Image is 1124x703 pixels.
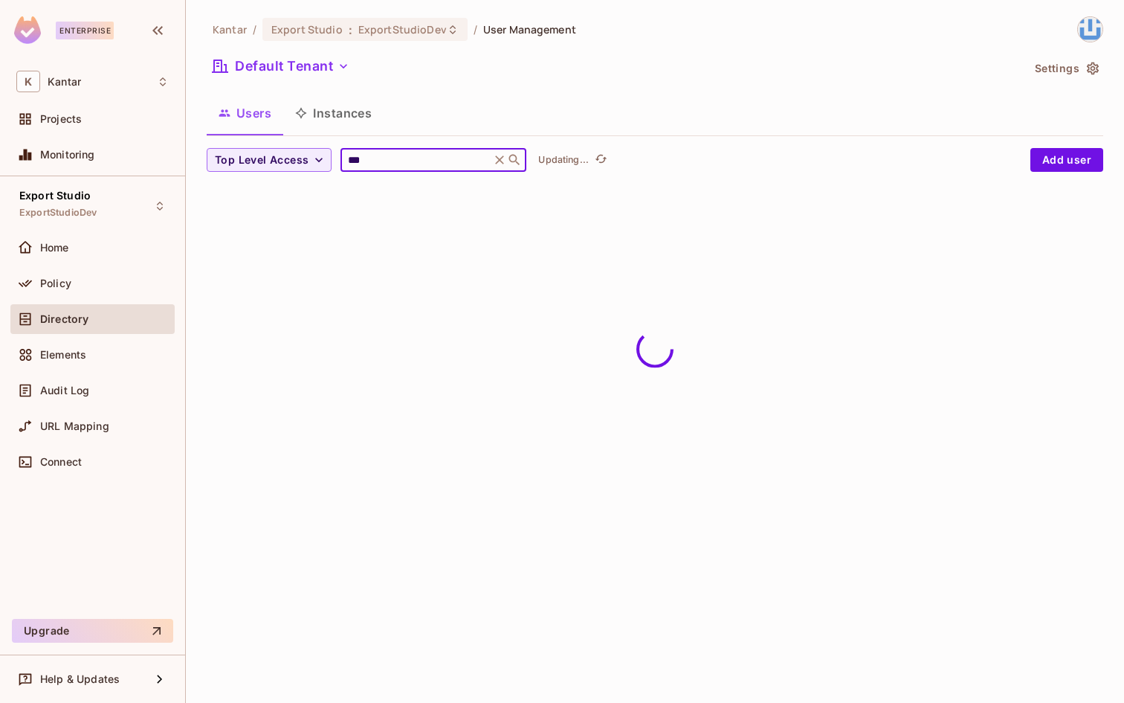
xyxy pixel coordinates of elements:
[40,420,109,432] span: URL Mapping
[40,673,120,685] span: Help & Updates
[56,22,114,39] div: Enterprise
[474,22,477,36] li: /
[40,456,82,468] span: Connect
[40,349,86,361] span: Elements
[538,154,589,166] p: Updating...
[40,277,71,289] span: Policy
[1078,17,1102,42] img: ramanesh.pv@kantar.com
[253,22,256,36] li: /
[16,71,40,92] span: K
[358,22,447,36] span: ExportStudioDev
[40,113,82,125] span: Projects
[19,207,97,219] span: ExportStudioDev
[40,149,95,161] span: Monitoring
[207,148,332,172] button: Top Level Access
[1030,148,1103,172] button: Add user
[483,22,576,36] span: User Management
[1029,57,1103,80] button: Settings
[207,94,283,132] button: Users
[207,54,355,78] button: Default Tenant
[348,24,353,36] span: :
[595,153,607,167] span: refresh
[14,16,41,44] img: SReyMgAAAABJRU5ErkJggg==
[592,151,610,169] button: refresh
[589,151,610,169] span: Click to refresh data
[12,619,173,643] button: Upgrade
[40,313,88,325] span: Directory
[271,22,343,36] span: Export Studio
[40,242,69,254] span: Home
[215,151,309,170] span: Top Level Access
[283,94,384,132] button: Instances
[40,385,89,397] span: Audit Log
[213,22,247,36] span: the active workspace
[19,190,91,202] span: Export Studio
[48,76,81,88] span: Workspace: Kantar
